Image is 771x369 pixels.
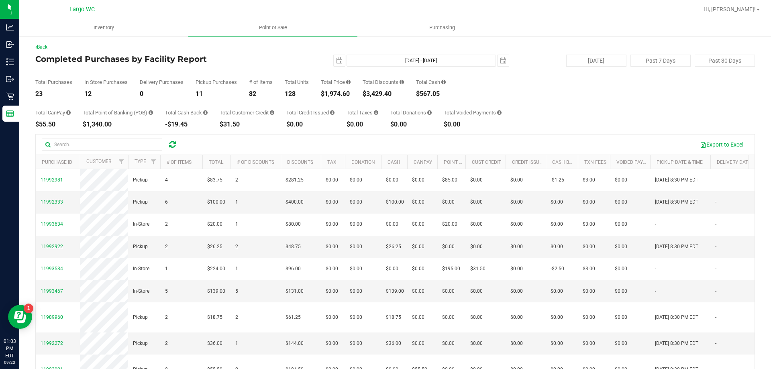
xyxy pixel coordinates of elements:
[235,314,238,321] span: 2
[386,340,401,347] span: $36.00
[470,220,483,228] span: $0.00
[414,159,432,165] a: CanPay
[386,314,401,321] span: $18.75
[616,159,656,165] a: Voided Payment
[165,110,208,115] div: Total Cash Back
[41,340,63,346] span: 11992272
[35,80,72,85] div: Total Purchases
[655,265,656,273] span: -
[655,243,698,251] span: [DATE] 8:30 PM EDT
[196,80,237,85] div: Pickup Purchases
[326,220,338,228] span: $0.00
[326,198,338,206] span: $0.00
[6,58,14,66] inline-svg: Inventory
[566,55,626,67] button: [DATE]
[583,243,595,251] span: $0.00
[472,159,501,165] a: Cust Credit
[510,265,523,273] span: $0.00
[442,340,455,347] span: $0.00
[286,176,304,184] span: $281.25
[583,340,595,347] span: $0.00
[4,338,16,359] p: 01:03 PM EDT
[326,314,338,321] span: $0.00
[286,110,335,115] div: Total Credit Issued
[35,91,72,97] div: 23
[133,243,148,251] span: Pickup
[330,110,335,115] i: Sum of all account credit issued for all refunds from returned purchases in the date range.
[347,121,378,128] div: $0.00
[412,243,424,251] span: $0.00
[470,314,483,321] span: $0.00
[4,359,16,365] p: 09/23
[715,220,716,228] span: -
[551,314,563,321] span: $0.00
[655,340,698,347] span: [DATE] 8:30 PM EDT
[350,220,362,228] span: $0.00
[715,340,716,347] span: -
[444,121,502,128] div: $0.00
[551,287,563,295] span: $0.00
[165,340,168,347] span: 2
[42,159,72,165] a: Purchase ID
[412,314,424,321] span: $0.00
[235,198,238,206] span: 1
[615,176,627,184] span: $0.00
[207,220,222,228] span: $20.00
[147,155,160,169] a: Filter
[715,243,716,251] span: -
[615,243,627,251] span: $0.00
[84,80,128,85] div: In Store Purchases
[470,243,483,251] span: $0.00
[400,80,404,85] i: Sum of the discount values applied to the all purchases in the date range.
[83,24,125,31] span: Inventory
[655,198,698,206] span: [DATE] 8:30 PM EDT
[285,91,309,97] div: 128
[42,139,162,151] input: Search...
[386,265,398,273] span: $0.00
[133,340,148,347] span: Pickup
[220,121,274,128] div: $31.50
[350,287,362,295] span: $0.00
[442,243,455,251] span: $0.00
[165,176,168,184] span: 4
[327,159,337,165] a: Tax
[715,198,716,206] span: -
[207,287,225,295] span: $139.00
[165,198,168,206] span: 6
[165,121,208,128] div: -$19.45
[321,80,351,85] div: Total Price
[655,220,656,228] span: -
[207,176,222,184] span: $83.75
[133,176,148,184] span: Pickup
[346,80,351,85] i: Sum of the total prices of all purchases in the date range.
[657,159,703,165] a: Pickup Date & Time
[196,91,237,97] div: 11
[235,265,238,273] span: 1
[83,110,153,115] div: Total Point of Banking (POB)
[321,91,351,97] div: $1,974.60
[551,243,563,251] span: $0.00
[412,287,424,295] span: $0.00
[350,314,362,321] span: $0.00
[235,287,238,295] span: 5
[207,340,222,347] span: $36.00
[427,110,432,115] i: Sum of all round-up-to-next-dollar total price adjustments for all purchases in the date range.
[207,198,225,206] span: $100.00
[510,287,523,295] span: $0.00
[133,198,148,206] span: Pickup
[444,110,502,115] div: Total Voided Payments
[350,198,362,206] span: $0.00
[615,314,627,321] span: $0.00
[24,304,33,313] iframe: Resource center unread badge
[583,265,595,273] span: $3.00
[286,220,301,228] span: $80.00
[412,340,424,347] span: $0.00
[412,176,424,184] span: $0.00
[551,265,564,273] span: -$2.50
[655,314,698,321] span: [DATE] 8:30 PM EDT
[133,314,148,321] span: Pickup
[86,159,111,164] a: Customer
[19,19,188,36] a: Inventory
[8,305,32,329] iframe: Resource center
[207,243,222,251] span: $26.25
